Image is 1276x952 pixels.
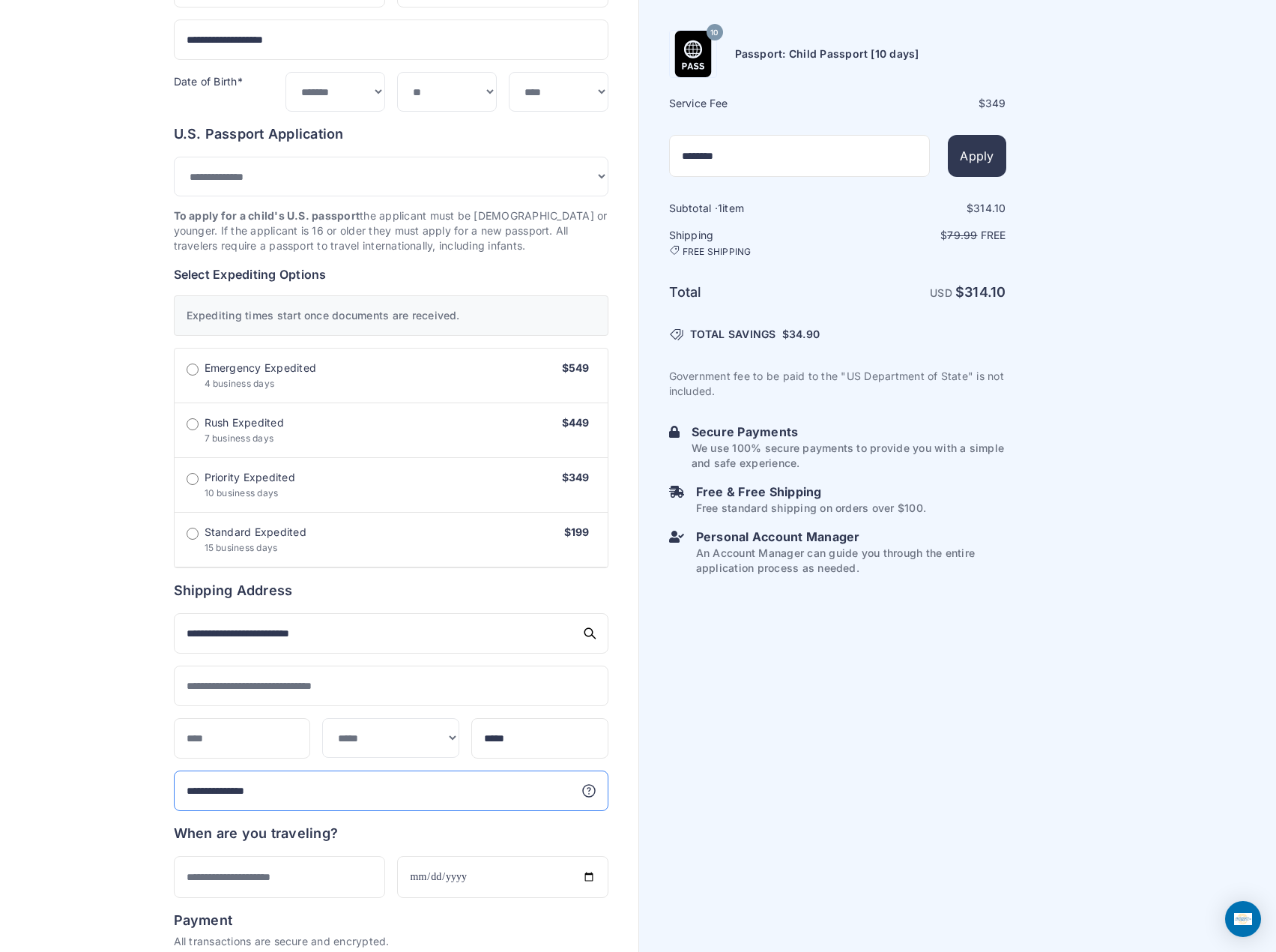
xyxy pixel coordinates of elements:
[735,46,919,61] h6: Passport: Child Passport [10 days]
[174,295,608,336] div: Expediting times start once documents are received.
[690,327,776,342] span: TOTAL SAVINGS
[205,433,274,444] span: 7 business days
[985,97,1006,109] span: 349
[696,483,926,501] h6: Free & Free Shipping
[718,202,722,214] span: 1
[205,361,317,376] span: Emergency Expedited
[669,282,836,303] h6: Total
[696,501,926,516] p: Free standard shipping on orders over $100.
[669,228,836,258] h6: Shipping
[930,286,952,299] span: USD
[839,228,1006,243] p: $
[562,471,590,483] span: $349
[174,580,608,601] h6: Shipping Address
[174,124,608,145] h6: U.S. Passport Application
[789,328,820,340] span: 34.90
[174,910,608,931] h6: Payment
[564,525,590,538] span: $199
[174,208,608,253] p: the applicant must be [DEMOGRAPHIC_DATA] or younger. If the applicant is 16 or older they must ap...
[174,265,608,283] h6: Select Expediting Options
[839,96,1006,111] div: $
[948,135,1006,177] button: Apply
[955,284,1006,300] strong: $
[964,284,1006,300] span: 314.10
[669,201,836,216] h6: Subtotal · item
[205,525,306,540] span: Standard Expedited
[205,415,284,430] span: Rush Expedited
[174,823,339,844] h6: When are you traveling?
[696,546,1006,576] p: An Account Manager can guide you through the entire application process as needed.
[683,246,752,258] span: FREE SHIPPING
[947,229,977,241] span: 79.99
[174,209,360,222] strong: To apply for a child's U.S. passport
[205,542,278,553] span: 15 business days
[562,416,590,429] span: $449
[692,441,1006,471] p: We use 100% secure payments to provide you with a simple and safe experience.
[1225,901,1261,937] div: Open Intercom Messenger
[581,783,596,798] svg: More information
[981,229,1006,241] span: Free
[174,75,243,88] label: Date of Birth*
[205,378,275,389] span: 4 business days
[669,96,836,111] h6: Service Fee
[205,487,279,498] span: 10 business days
[696,528,1006,546] h6: Personal Account Manager
[669,369,1006,399] p: Government fee to be paid to the "US Department of State" is not included.
[692,423,1006,441] h6: Secure Payments
[562,361,590,374] span: $549
[670,31,716,77] img: Product Name
[973,202,1006,214] span: 314.10
[782,327,820,342] span: $
[205,470,295,485] span: Priority Expedited
[174,934,608,949] p: All transactions are secure and encrypted.
[839,201,1006,216] div: $
[710,22,718,42] span: 10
